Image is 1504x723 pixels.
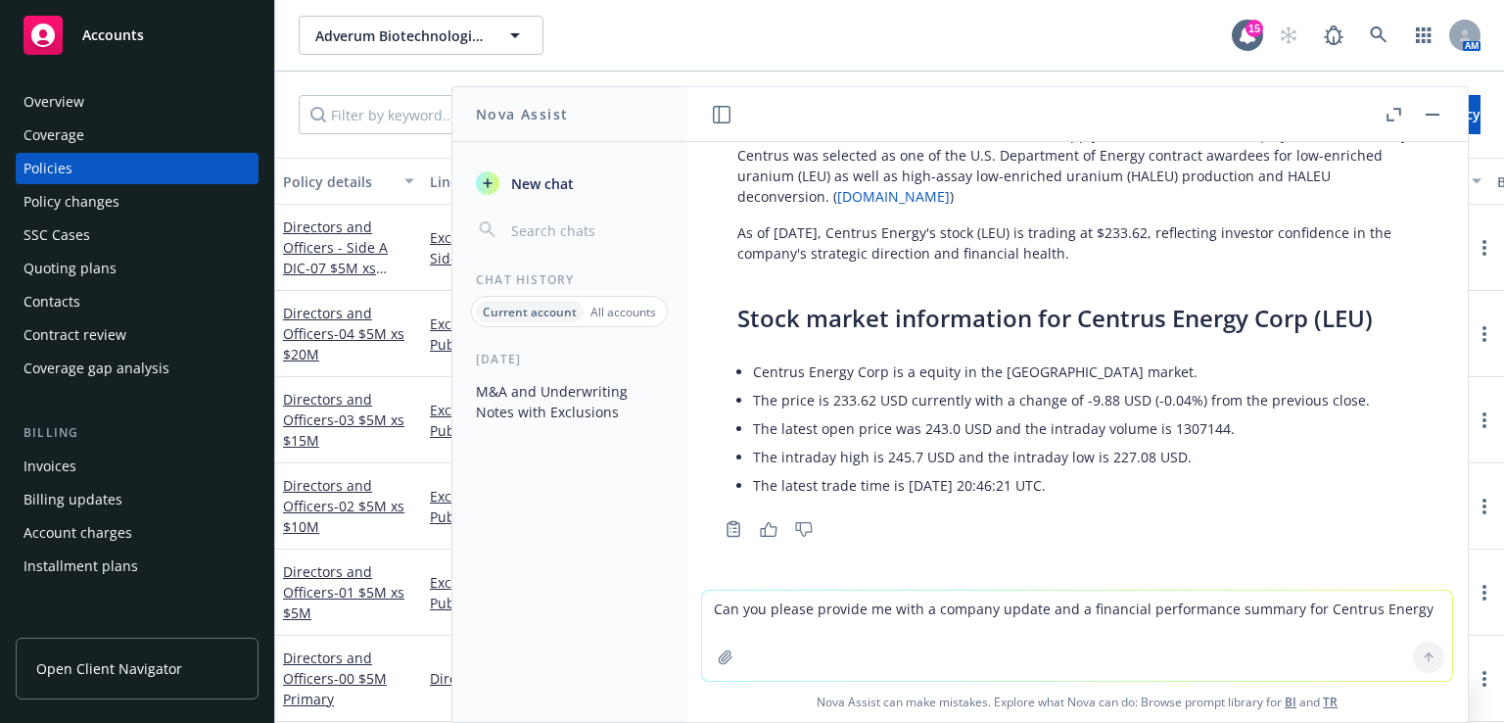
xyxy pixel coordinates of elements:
div: Account charges [23,517,132,549]
a: Accounts [16,8,258,63]
a: TR [1323,694,1338,710]
button: New chat [468,166,671,201]
div: [DATE] [452,351,686,367]
button: Lines of coverage [422,158,667,205]
a: SSC Cases [16,219,258,251]
a: Switch app [1404,16,1443,55]
div: Policy changes [23,186,119,217]
a: more [1473,322,1496,346]
li: Centrus Energy Corp is a equity in the [GEOGRAPHIC_DATA] market. [753,358,1417,386]
span: - 07 $5M xs $35M Excess [283,259,387,298]
div: Coverage gap analysis [23,353,169,384]
li: The latest open price was 243.0 USD and the intraday volume is 1307144. [753,414,1417,443]
a: Installment plans [16,551,258,582]
a: Contract review [16,319,258,351]
a: Excess - Directors and Officers - Side A DIC $5M excess of $35M [430,227,659,268]
p: Current account [483,304,577,320]
a: BI [1285,694,1296,710]
div: Invoices [23,451,76,482]
h1: Nova Assist [476,104,568,124]
li: The intraday high is 245.7 USD and the intraday low is 227.08 USD. [753,443,1417,471]
a: Directors and Officers [283,476,404,536]
a: Coverage [16,120,258,151]
a: Quoting plans [16,253,258,284]
a: Policy changes [16,186,258,217]
p: As of [DATE], Centrus Energy's stock (LEU) is trading at $233.62, reflecting investor confidence ... [737,222,1417,264]
a: Excess - Directors and Officers - Public $5M excess of $10M [430,486,659,527]
div: Installment plans [23,551,138,582]
span: Accounts [82,27,144,43]
svg: Copy to clipboard [725,520,742,538]
input: Filter by keyword... [299,95,637,134]
div: Policies [23,153,72,184]
div: 15 [1245,20,1263,37]
div: Tools [16,621,258,641]
span: - 04 $5M xs $20M [283,324,404,363]
span: - 01 $5M xs $5M [283,583,404,622]
a: Excess - Directors and Officers - Public $5M excess of $20M [430,313,659,355]
a: more [1473,581,1496,604]
button: M&A and Underwriting Notes with Exclusions [468,375,671,428]
p: All accounts [590,304,656,320]
a: Policies [16,153,258,184]
div: Billing [16,423,258,443]
a: Directors and Officers [283,304,404,363]
div: Chat History [452,271,686,288]
span: Nova Assist can make mistakes. Explore what Nova can do: Browse prompt library for and [694,682,1460,722]
li: The latest trade time is [DATE] 20:46:21 UTC. [753,471,1417,500]
input: Search chats [507,217,663,244]
h2: Stock market information for Centrus Energy Corp (LEU) [737,303,1417,334]
a: [DOMAIN_NAME] [837,187,950,206]
div: Policy details [283,171,393,192]
span: - 02 $5M xs $10M [283,497,404,536]
div: Contacts [23,286,80,317]
button: Thumbs down [788,515,820,543]
a: Search [1359,16,1398,55]
span: - 00 $5M Primary [283,669,387,708]
span: Open Client Navigator [36,658,182,679]
a: Billing updates [16,484,258,515]
button: Adverum Biotechnologies, Inc. [299,16,543,55]
button: Policy details [275,158,422,205]
a: more [1473,409,1496,432]
a: more [1473,495,1496,518]
div: Contract review [23,319,126,351]
li: The price is 233.62 USD currently with a change of -9.88 USD (-0.04%) from the previous close. [753,386,1417,414]
a: Start snowing [1269,16,1308,55]
a: Directors and Officers [283,562,404,622]
div: Quoting plans [23,253,117,284]
a: Excess - Directors and Officers - Public $5M excess of $5M [430,572,659,613]
a: Coverage gap analysis [16,353,258,384]
a: Report a Bug [1314,16,1353,55]
div: Billing updates [23,484,122,515]
div: Overview [23,86,84,118]
a: Invoices [16,451,258,482]
a: Directors and Officers [283,390,404,450]
a: Account charges [16,517,258,549]
a: Directors and Officers - Side A DIC [283,217,388,298]
div: SSC Cases [23,219,90,251]
a: Contacts [16,286,258,317]
a: Overview [16,86,258,118]
a: Directors and Officers - Public [430,668,659,689]
span: New chat [507,173,574,194]
div: Coverage [23,120,84,151]
a: more [1473,667,1496,691]
a: Excess - Directors and Officers - Public $5M excess of $15M [430,400,659,441]
a: more [1473,236,1496,260]
a: Directors and Officers [283,649,387,708]
div: Lines of coverage [430,171,637,192]
span: - 03 $5M xs $15M [283,410,404,450]
span: Adverum Biotechnologies, Inc. [315,25,485,46]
